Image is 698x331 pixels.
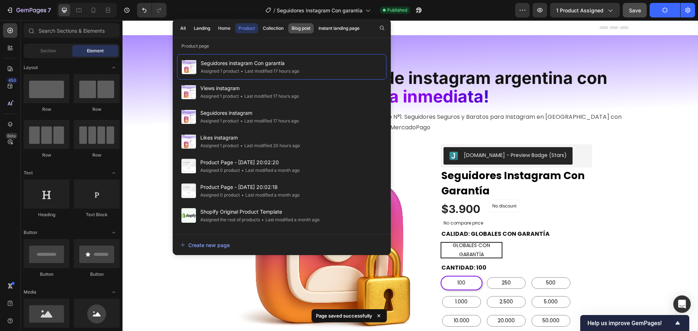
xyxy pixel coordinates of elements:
[263,25,284,32] div: Collection
[5,133,17,139] div: Beta
[108,62,120,73] span: Toggle open
[327,131,336,140] img: Judgeme.png
[288,23,314,33] button: Blog post
[200,183,300,191] span: Product Page - [DATE] 20:02:18
[24,23,120,38] input: Search Sections & Elements
[241,167,244,173] span: •
[200,133,300,142] span: Likes instagram
[587,320,673,327] span: Help us improve GemPages!
[200,216,260,223] div: Assigned the rest of products
[108,286,120,298] span: Toggle open
[321,127,450,144] button: Judge.me - Preview Badge (Stars)
[420,277,437,286] span: 5.000
[240,66,246,86] span: r
[177,23,189,33] button: All
[233,66,240,86] span: t
[295,66,310,86] span: m
[292,25,310,32] div: Blog post
[376,277,392,286] span: 2.500
[285,66,295,86] span: n
[194,25,210,32] div: Landing
[370,182,394,189] p: No discount
[190,23,213,33] button: Landing
[200,207,320,216] span: Shopify Original Product Template
[320,66,331,86] span: d
[180,238,384,252] button: Create new page
[246,66,256,86] span: e
[201,68,239,75] div: Assigned 1 product
[241,192,244,198] span: •
[40,48,56,54] span: Section
[239,142,300,149] div: Last modified 20 hours ago
[418,296,438,305] span: 50.000
[108,167,120,179] span: Toggle open
[374,296,394,305] span: 20.000
[256,66,266,86] span: g
[137,3,167,17] div: Undo/Redo
[277,7,362,14] span: Seguidores instagram Con garantía
[316,312,372,319] p: Page saved successfully
[24,152,69,158] div: Row
[318,147,470,179] a: Seguidores Instagram Con Garantía
[200,158,300,167] span: Product Page - [DATE] 20:02:20
[241,68,243,74] span: •
[24,64,38,71] span: Layout
[240,93,243,99] span: •
[213,66,223,86] span: E
[331,277,346,286] span: 1.000
[215,23,234,33] button: Home
[239,117,299,125] div: Last modified 17 hours ago
[74,152,120,158] div: Row
[422,258,434,267] span: 500
[180,25,186,32] div: All
[123,20,698,331] iframe: Design area
[7,77,17,83] div: 450
[623,3,647,17] button: Save
[24,271,69,278] div: Button
[76,92,500,113] p: Comprar Seguidores en Instagram [GEOGRAPHIC_DATA] en el Sitio N°1. Seguidores Seguros y Baratos p...
[48,6,51,15] p: 7
[180,241,230,249] div: Create new page
[240,191,300,199] div: Last modified a month ago
[200,191,240,199] div: Assigned 0 product
[378,258,390,267] span: 250
[235,23,258,33] button: Product
[87,48,104,54] span: Element
[223,66,233,86] span: n
[240,167,300,174] div: Last modified a month ago
[587,319,682,327] button: Show survey - Help us improve GemPages!
[330,296,348,305] span: 10.000
[24,289,36,295] span: Media
[239,93,299,100] div: Last modified 17 hours ago
[341,131,444,139] div: [DOMAIN_NAME] - Preview Badge (Stars)
[318,180,364,198] div: $3.900
[260,23,287,33] button: Collection
[673,295,691,313] div: Open Intercom Messenger
[318,242,365,253] legend: CANTIDAD: 100
[200,117,239,125] div: Assigned 1 product
[24,229,37,236] span: Button
[200,167,240,174] div: Assigned 0 product
[315,23,363,33] button: Instant landing page
[74,106,120,113] div: Row
[200,142,239,149] div: Assigned 1 product
[629,7,641,13] span: Save
[200,93,239,100] div: Assigned 1 product
[3,3,54,17] button: 7
[240,118,243,124] span: •
[260,216,320,223] div: Last modified a month ago
[261,217,264,222] span: •
[200,109,299,117] span: Seguidores instagram
[218,25,230,32] div: Home
[333,258,344,267] span: 100
[345,66,361,86] span: ta
[556,7,603,14] span: 1 product assigned
[550,3,620,17] button: 1 product assigned
[318,209,428,219] legend: CALIDAD: GLOBALES CON GARANTÍA
[240,143,243,148] span: •
[173,43,391,50] p: Product page
[74,271,120,278] div: Button
[24,211,69,218] div: Heading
